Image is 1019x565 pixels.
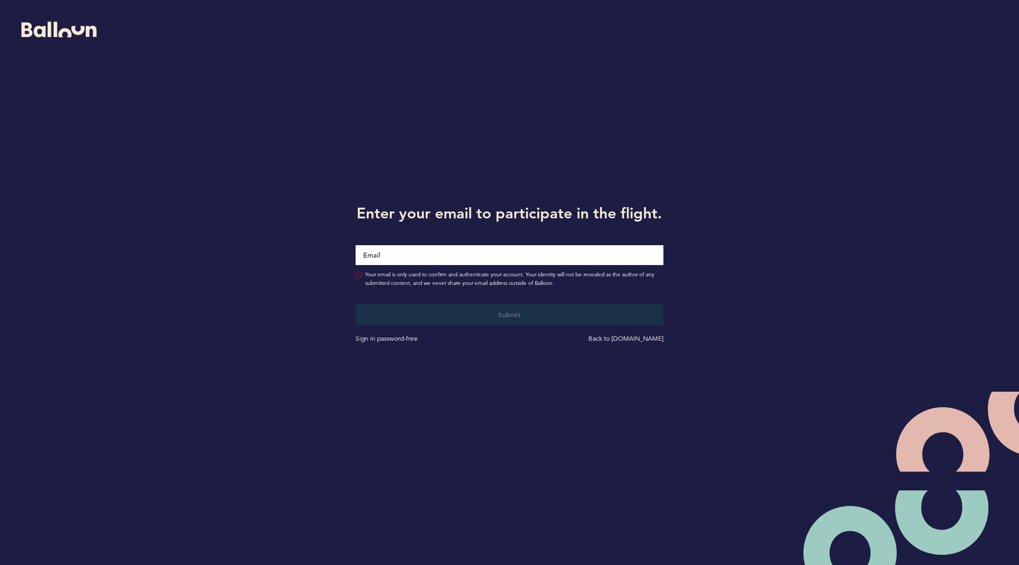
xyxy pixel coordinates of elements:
[356,334,418,342] a: Sign in password-free
[356,245,663,265] input: Email
[588,334,663,342] a: Back to [DOMAIN_NAME]
[365,270,663,288] span: Your email is only used to confirm and authenticate your account. Your identity will not be revea...
[348,202,671,224] h1: Enter your email to participate in the flight.
[356,304,663,325] button: Submit
[498,310,520,319] span: Submit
